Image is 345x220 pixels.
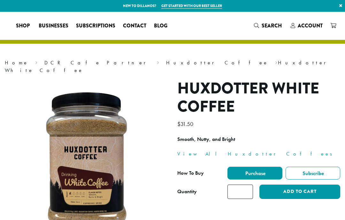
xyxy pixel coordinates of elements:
span: › [157,57,159,67]
span: Subscriptions [76,22,115,30]
span: Shop [16,22,30,30]
button: Add to cart [259,185,340,199]
b: Smooth, Nutty, and Bright [177,136,235,143]
a: DCR Cafe Partner [44,59,150,66]
a: Home [5,59,28,66]
h1: Huxdotter White Coffee [177,79,340,116]
a: Huxdotter Coffee [166,59,268,66]
span: Blog [154,22,167,30]
div: Quantity [177,188,197,195]
input: Product quantity [227,185,253,199]
span: › [275,57,277,67]
span: Account [298,22,323,29]
a: Get started with our best seller [161,3,222,9]
span: Search [262,22,282,29]
span: › [35,57,37,67]
a: Shop [12,21,35,31]
a: Search [250,20,287,31]
span: $ [177,120,180,128]
span: Contact [123,22,146,30]
span: Subscribe [302,170,324,177]
span: Purchase [244,170,265,177]
span: How To Buy [177,170,204,176]
bdi: 31.50 [177,120,195,128]
nav: Breadcrumb [5,59,340,74]
span: Businesses [39,22,68,30]
a: View All Huxdotter Coffees [177,150,336,157]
